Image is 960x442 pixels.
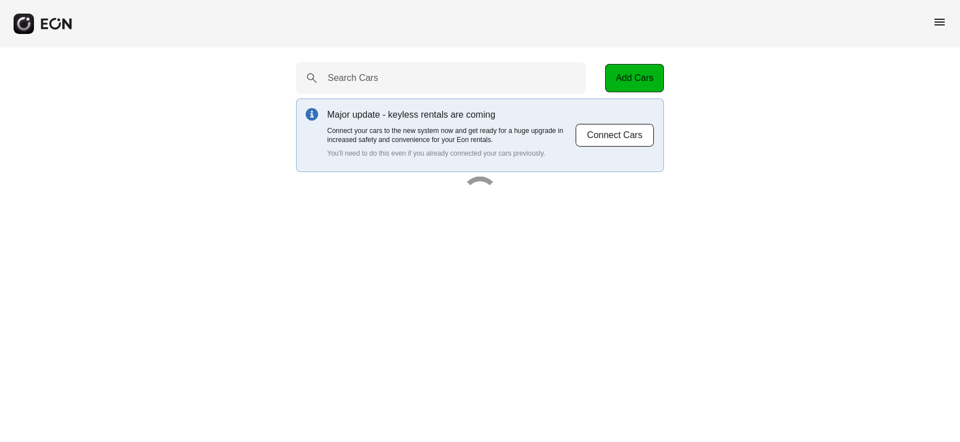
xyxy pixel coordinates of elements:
label: Search Cars [328,71,378,85]
span: menu [933,15,946,29]
img: info [306,108,318,121]
p: Major update - keyless rentals are coming [327,108,575,122]
p: Connect your cars to the new system now and get ready for a huge upgrade in increased safety and ... [327,126,575,144]
button: Connect Cars [575,123,654,147]
p: You'll need to do this even if you already connected your cars previously. [327,149,575,158]
button: Add Cars [605,64,664,92]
